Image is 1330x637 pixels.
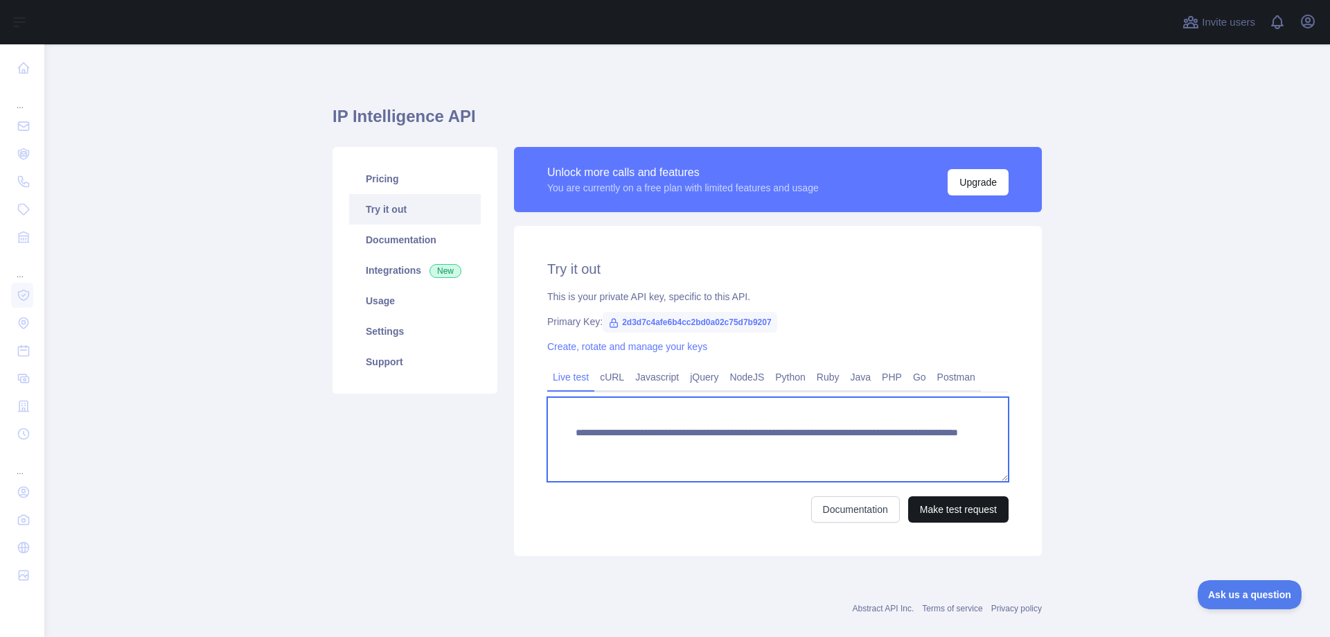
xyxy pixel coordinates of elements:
[594,366,630,388] a: cURL
[547,164,819,181] div: Unlock more calls and features
[547,341,707,352] a: Create, rotate and manage your keys
[349,286,481,316] a: Usage
[349,225,481,255] a: Documentation
[922,604,982,613] a: Terms of service
[907,366,932,388] a: Go
[853,604,914,613] a: Abstract API Inc.
[932,366,981,388] a: Postman
[1202,15,1255,30] span: Invite users
[811,496,900,523] a: Documentation
[11,252,33,280] div: ...
[770,366,811,388] a: Python
[349,164,481,194] a: Pricing
[547,366,594,388] a: Live test
[332,105,1042,139] h1: IP Intelligence API
[876,366,907,388] a: PHP
[811,366,845,388] a: Ruby
[1198,580,1302,609] iframe: Toggle Customer Support
[684,366,724,388] a: jQuery
[1180,11,1258,33] button: Invite users
[11,449,33,477] div: ...
[948,169,1009,195] button: Upgrade
[349,316,481,347] a: Settings
[724,366,770,388] a: NodeJS
[11,83,33,111] div: ...
[547,290,1009,304] div: This is your private API key, specific to this API.
[547,181,819,195] div: You are currently on a free plan with limited features and usage
[349,347,481,377] a: Support
[349,255,481,286] a: Integrations New
[991,604,1042,613] a: Privacy policy
[429,264,461,278] span: New
[908,496,1009,523] button: Make test request
[349,194,481,225] a: Try it out
[630,366,684,388] a: Javascript
[547,259,1009,279] h2: Try it out
[603,312,777,333] span: 2d3d7c4afe6b4cc2bd0a02c75d7b9207
[547,315,1009,329] div: Primary Key:
[845,366,877,388] a: Java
